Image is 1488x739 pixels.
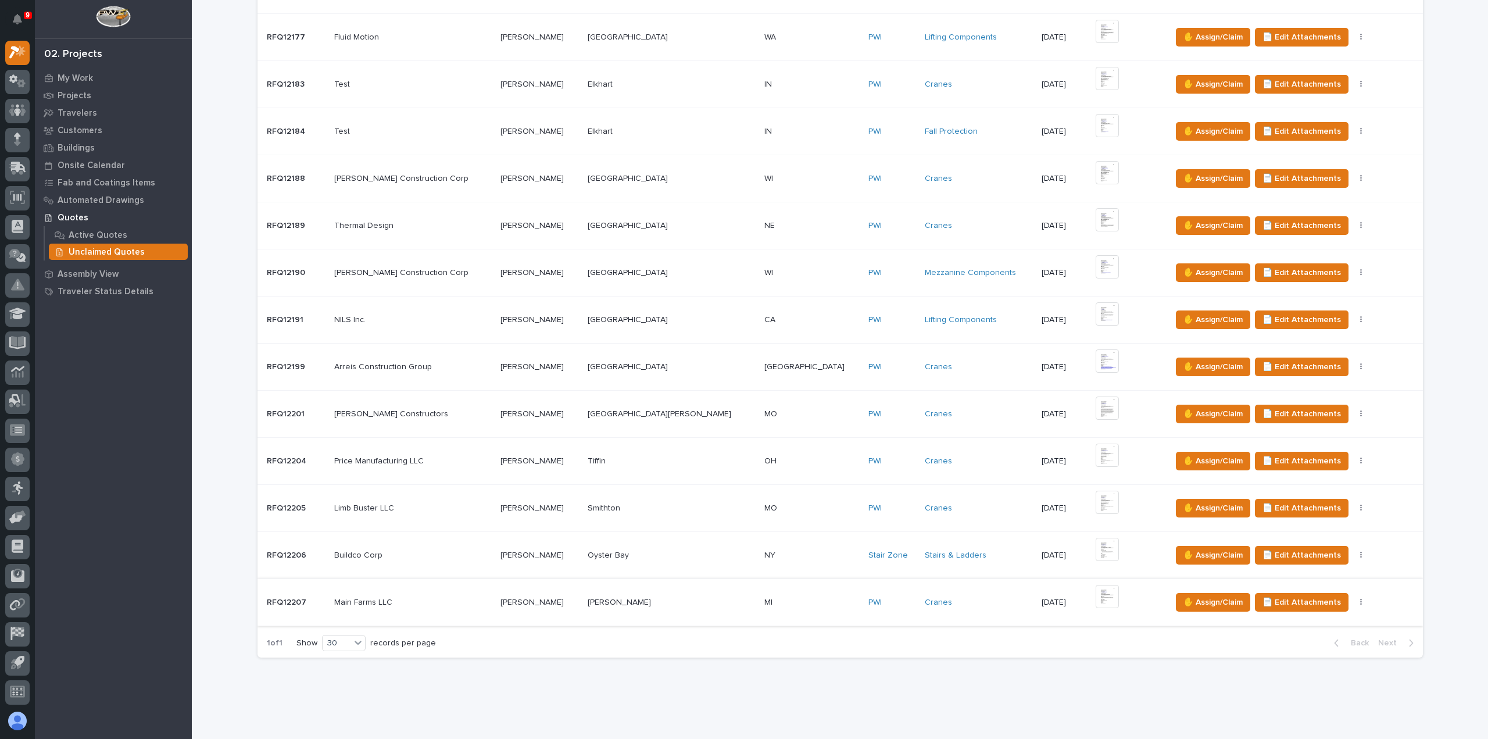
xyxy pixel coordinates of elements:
[588,595,653,608] p: [PERSON_NAME]
[334,77,352,90] p: Test
[1262,407,1341,421] span: 📄 Edit Attachments
[1183,548,1243,562] span: ✋ Assign/Claim
[58,287,153,297] p: Traveler Status Details
[257,61,1423,108] tr: RFQ12183RFQ12183 TestTest [PERSON_NAME][PERSON_NAME] ElkhartElkhart ININ PWI Cranes [DATE]✋ Assig...
[1262,77,1341,91] span: 📄 Edit Attachments
[1042,174,1086,184] p: [DATE]
[868,362,882,372] a: PWI
[1042,456,1086,466] p: [DATE]
[500,548,566,561] p: [PERSON_NAME]
[1176,310,1250,329] button: ✋ Assign/Claim
[1373,638,1423,648] button: Next
[69,230,127,241] p: Active Quotes
[35,139,192,156] a: Buildings
[323,637,350,649] div: 30
[334,595,395,608] p: Main Farms LLC
[1042,362,1086,372] p: [DATE]
[267,313,306,325] p: RFQ12191
[1176,452,1250,470] button: ✋ Assign/Claim
[334,548,385,561] p: Buildco Corp
[45,227,192,243] a: Active Quotes
[764,77,774,90] p: IN
[334,313,368,325] p: NILS Inc.
[868,551,908,561] a: Stair Zone
[764,501,779,513] p: MO
[5,7,30,31] button: Notifications
[500,124,566,137] p: [PERSON_NAME]
[267,548,309,561] p: RFQ12206
[1183,454,1243,468] span: ✋ Assign/Claim
[1262,172,1341,185] span: 📄 Edit Attachments
[764,172,775,184] p: WI
[1262,30,1341,44] span: 📄 Edit Attachments
[267,501,308,513] p: RFQ12205
[1262,313,1341,327] span: 📄 Edit Attachments
[588,360,670,372] p: [GEOGRAPHIC_DATA]
[1255,28,1348,47] button: 📄 Edit Attachments
[925,504,952,513] a: Cranes
[868,127,882,137] a: PWI
[58,178,155,188] p: Fab and Coatings Items
[764,360,847,372] p: [GEOGRAPHIC_DATA]
[764,595,775,608] p: MI
[500,30,566,42] p: [PERSON_NAME]
[1255,593,1348,612] button: 📄 Edit Attachments
[1176,546,1250,565] button: ✋ Assign/Claim
[1255,75,1348,94] button: 📄 Edit Attachments
[868,80,882,90] a: PWI
[334,501,396,513] p: Limb Buster LLC
[334,124,352,137] p: Test
[1042,268,1086,278] p: [DATE]
[500,219,566,231] p: [PERSON_NAME]
[588,172,670,184] p: [GEOGRAPHIC_DATA]
[257,438,1423,485] tr: RFQ12204RFQ12204 Price Manufacturing LLCPrice Manufacturing LLC [PERSON_NAME][PERSON_NAME] Tiffin...
[764,313,778,325] p: CA
[267,77,307,90] p: RFQ12183
[257,14,1423,61] tr: RFQ12177RFQ12177 Fluid MotionFluid Motion [PERSON_NAME][PERSON_NAME] [GEOGRAPHIC_DATA][GEOGRAPHIC...
[1042,409,1086,419] p: [DATE]
[925,362,952,372] a: Cranes
[370,638,436,648] p: records per page
[868,221,882,231] a: PWI
[58,213,88,223] p: Quotes
[1042,127,1086,137] p: [DATE]
[1262,501,1341,515] span: 📄 Edit Attachments
[588,77,615,90] p: Elkhart
[925,456,952,466] a: Cranes
[257,297,1423,344] tr: RFQ12191RFQ12191 NILS Inc.NILS Inc. [PERSON_NAME][PERSON_NAME] [GEOGRAPHIC_DATA][GEOGRAPHIC_DATA]...
[257,484,1423,531] tr: RFQ12205RFQ12205 Limb Buster LLCLimb Buster LLC [PERSON_NAME][PERSON_NAME] SmithtonSmithton MOMO ...
[334,407,450,419] p: [PERSON_NAME] Constructors
[334,30,381,42] p: Fluid Motion
[35,265,192,283] a: Assembly View
[588,501,623,513] p: Smithton
[1255,452,1348,470] button: 📄 Edit Attachments
[1255,499,1348,517] button: 📄 Edit Attachments
[1255,546,1348,565] button: 📄 Edit Attachments
[1042,598,1086,608] p: [DATE]
[257,579,1423,626] tr: RFQ12207RFQ12207 Main Farms LLCMain Farms LLC [PERSON_NAME][PERSON_NAME] [PERSON_NAME][PERSON_NAM...
[1255,169,1348,188] button: 📄 Edit Attachments
[1176,358,1250,376] button: ✋ Assign/Claim
[334,266,471,278] p: [PERSON_NAME] Construction Corp
[588,454,608,466] p: Tiffin
[334,454,426,466] p: Price Manufacturing LLC
[500,501,566,513] p: [PERSON_NAME]
[1042,315,1086,325] p: [DATE]
[868,598,882,608] a: PWI
[257,108,1423,155] tr: RFQ12184RFQ12184 TestTest [PERSON_NAME][PERSON_NAME] ElkhartElkhart ININ PWI Fall Protection [DAT...
[334,219,396,231] p: Thermal Design
[1176,28,1250,47] button: ✋ Assign/Claim
[500,407,566,419] p: [PERSON_NAME]
[1262,360,1341,374] span: 📄 Edit Attachments
[267,595,309,608] p: RFQ12207
[1183,172,1243,185] span: ✋ Assign/Claim
[925,598,952,608] a: Cranes
[588,548,631,561] p: Oyster Bay
[1255,122,1348,141] button: 📄 Edit Attachments
[1183,30,1243,44] span: ✋ Assign/Claim
[1183,219,1243,233] span: ✋ Assign/Claim
[1183,360,1243,374] span: ✋ Assign/Claim
[1176,263,1250,282] button: ✋ Assign/Claim
[868,409,882,419] a: PWI
[500,313,566,325] p: [PERSON_NAME]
